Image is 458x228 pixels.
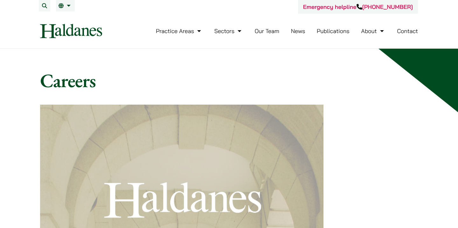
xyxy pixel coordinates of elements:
[361,27,385,35] a: About
[214,27,243,35] a: Sectors
[40,69,418,92] h1: Careers
[156,27,203,35] a: Practice Areas
[255,27,279,35] a: Our Team
[317,27,350,35] a: Publications
[397,27,418,35] a: Contact
[40,24,102,38] img: Logo of Haldanes
[291,27,305,35] a: News
[303,3,413,10] a: Emergency helpline[PHONE_NUMBER]
[59,3,72,8] a: EN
